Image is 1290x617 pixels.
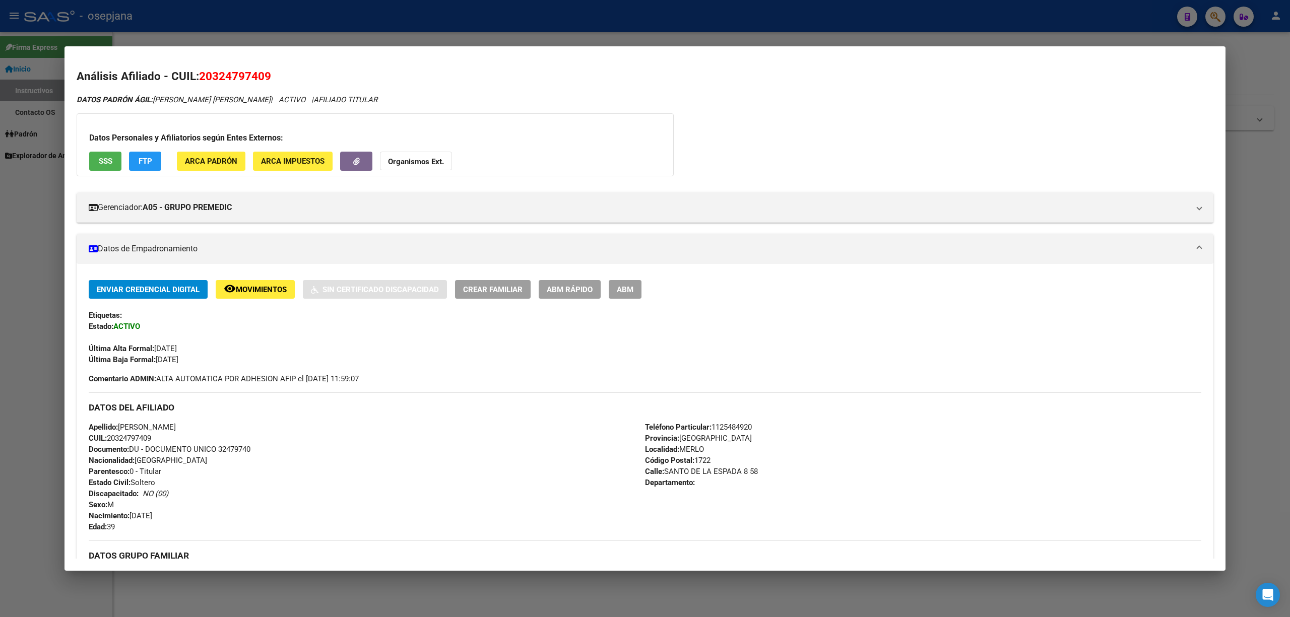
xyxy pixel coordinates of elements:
span: M [89,500,114,509]
mat-expansion-panel-header: Gerenciador:A05 - GRUPO PREMEDIC [77,192,1213,223]
h3: DATOS GRUPO FAMILIAR [89,550,1201,561]
strong: DATOS PADRÓN ÁGIL: [77,95,153,104]
span: 1722 [645,456,711,465]
strong: Teléfono Particular: [645,423,712,432]
span: Soltero [89,478,155,487]
span: Enviar Credencial Digital [97,285,200,294]
i: NO (00) [143,489,168,498]
h3: DATOS DEL AFILIADO [89,402,1201,413]
button: FTP [129,152,161,170]
button: SSS [89,152,121,170]
strong: Nacionalidad: [89,456,135,465]
button: ABM Rápido [539,280,601,299]
span: DU - DOCUMENTO UNICO 32479740 [89,445,250,454]
span: [GEOGRAPHIC_DATA] [89,456,207,465]
strong: Provincia: [645,434,679,443]
strong: Localidad: [645,445,679,454]
span: SANTO DE LA ESPADA 8 58 [645,467,758,476]
strong: Edad: [89,522,107,531]
span: AFILIADO TITULAR [313,95,377,104]
strong: Sexo: [89,500,107,509]
div: Open Intercom Messenger [1256,583,1280,607]
button: ABM [609,280,641,299]
strong: Parentesco: [89,467,130,476]
strong: Discapacitado: [89,489,139,498]
i: | ACTIVO | [77,95,377,104]
span: Crear Familiar [463,285,523,294]
span: ABM [617,285,633,294]
button: ARCA Padrón [177,152,245,170]
h3: Datos Personales y Afiliatorios según Entes Externos: [89,132,661,144]
span: 39 [89,522,115,531]
span: ALTA AUTOMATICA POR ADHESION AFIP el [DATE] 11:59:07 [89,373,359,384]
span: 20324797409 [199,70,271,83]
strong: Documento: [89,445,129,454]
strong: Nacimiento: [89,511,130,520]
strong: Código Postal: [645,456,694,465]
span: [GEOGRAPHIC_DATA] [645,434,752,443]
span: Sin Certificado Discapacidad [322,285,439,294]
button: Enviar Credencial Digital [89,280,208,299]
strong: CUIL: [89,434,107,443]
span: ARCA Padrón [185,157,237,166]
strong: Etiquetas: [89,311,122,320]
h2: Análisis Afiliado - CUIL: [77,68,1213,85]
strong: Estado Civil: [89,478,131,487]
strong: Organismos Ext. [388,158,444,167]
span: Movimientos [236,285,287,294]
span: SSS [99,157,112,166]
span: [PERSON_NAME] [89,423,176,432]
button: Organismos Ext. [380,152,452,170]
strong: Última Alta Formal: [89,344,154,353]
button: Sin Certificado Discapacidad [303,280,447,299]
button: Crear Familiar [455,280,531,299]
span: [DATE] [89,355,178,364]
mat-panel-title: Gerenciador: [89,201,1189,214]
strong: Departamento: [645,478,695,487]
span: ABM Rápido [547,285,593,294]
span: [PERSON_NAME] [PERSON_NAME] [77,95,271,104]
strong: Última Baja Formal: [89,355,156,364]
button: ARCA Impuestos [253,152,333,170]
span: MERLO [645,445,704,454]
strong: Apellido: [89,423,118,432]
span: 20324797409 [89,434,151,443]
span: FTP [139,157,152,166]
button: Movimientos [216,280,295,299]
span: [DATE] [89,511,152,520]
mat-panel-title: Datos de Empadronamiento [89,243,1189,255]
span: ARCA Impuestos [261,157,325,166]
strong: Comentario ADMIN: [89,374,156,383]
strong: A05 - GRUPO PREMEDIC [143,201,232,214]
span: [DATE] [89,344,177,353]
span: 1125484920 [645,423,752,432]
mat-expansion-panel-header: Datos de Empadronamiento [77,234,1213,264]
mat-icon: remove_red_eye [224,283,236,295]
strong: ACTIVO [113,322,140,331]
span: 0 - Titular [89,467,161,476]
strong: Calle: [645,467,664,476]
strong: Estado: [89,322,113,331]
